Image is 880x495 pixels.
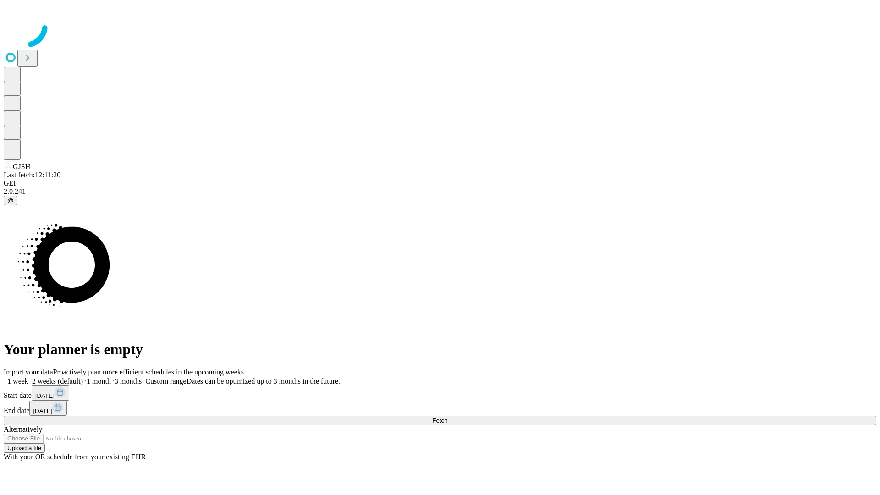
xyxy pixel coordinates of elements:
[4,368,53,376] span: Import your data
[53,368,246,376] span: Proactively plan more efficient schedules in the upcoming weeks.
[13,163,30,170] span: GJSH
[4,196,17,205] button: @
[87,377,111,385] span: 1 month
[29,401,67,416] button: [DATE]
[4,385,876,401] div: Start date
[4,453,146,461] span: With your OR schedule from your existing EHR
[4,341,876,358] h1: Your planner is empty
[187,377,340,385] span: Dates can be optimized up to 3 months in the future.
[4,425,42,433] span: Alternatively
[35,392,55,399] span: [DATE]
[4,187,876,196] div: 2.0.241
[33,407,52,414] span: [DATE]
[432,417,447,424] span: Fetch
[145,377,186,385] span: Custom range
[32,377,83,385] span: 2 weeks (default)
[7,197,14,204] span: @
[4,179,876,187] div: GEI
[115,377,142,385] span: 3 months
[4,443,45,453] button: Upload a file
[32,385,69,401] button: [DATE]
[4,401,876,416] div: End date
[4,171,60,179] span: Last fetch: 12:11:20
[7,377,28,385] span: 1 week
[4,416,876,425] button: Fetch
